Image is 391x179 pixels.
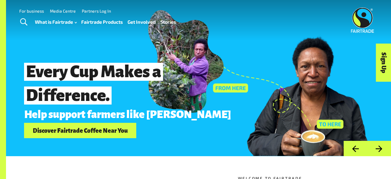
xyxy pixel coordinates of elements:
a: Media Centre [50,8,76,14]
a: Fairtrade Products [81,18,123,26]
button: Next [367,141,391,156]
a: Get Involved [128,18,155,26]
a: Partners Log In [82,8,111,14]
a: Discover Fairtrade Coffee Near You [24,123,136,138]
a: Stories [160,18,176,26]
img: Fairtrade Australia New Zealand logo [351,8,374,33]
p: Help support farmers like [PERSON_NAME] [24,109,314,120]
span: Every Cup Makes a Difference. [24,63,163,104]
a: For business [19,8,44,14]
button: Previous [343,141,367,156]
a: Toggle Search [16,15,31,30]
a: What is Fairtrade [35,18,77,26]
